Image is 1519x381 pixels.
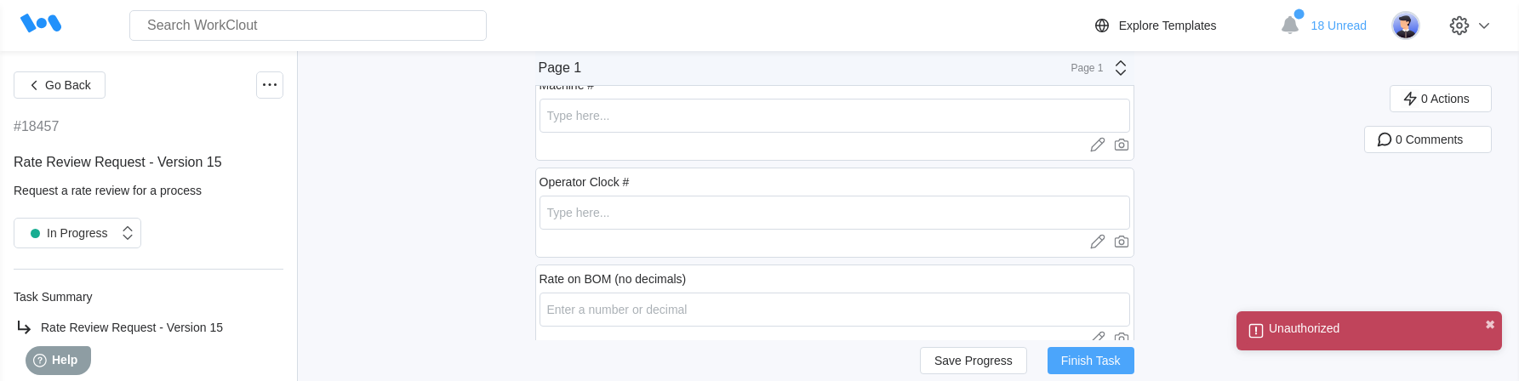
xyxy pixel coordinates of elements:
input: Type here... [540,196,1130,230]
img: user-5.png [1391,11,1420,40]
span: 0 Comments [1396,134,1463,145]
div: Assignee [14,358,283,372]
button: 0 Comments [1364,126,1492,153]
a: Explore Templates [1092,15,1271,36]
div: Task Summary [14,290,283,304]
div: Unauthorized [1269,321,1339,335]
button: Save Progress [920,347,1027,374]
div: Page 1 [1061,62,1104,74]
div: Rate on BOM (no decimals) [540,272,687,286]
a: Rate Review Request - Version 15 [14,317,283,338]
div: Page 1 [539,60,582,76]
span: Go Back [45,79,91,91]
input: Type here... [540,99,1130,133]
div: #18457 [14,119,59,134]
button: Finish Task [1048,347,1134,374]
span: Save Progress [934,355,1013,367]
div: Request a rate review for a process [14,184,283,197]
input: Search WorkClout [129,10,487,41]
div: Explore Templates [1119,19,1217,32]
input: Enter a number or decimal [540,293,1130,327]
button: close [1485,318,1495,332]
span: Rate Review Request - Version 15 [14,155,222,169]
div: In Progress [23,221,108,245]
span: 18 Unread [1311,19,1367,32]
div: Operator Clock # [540,175,630,189]
span: Finish Task [1061,355,1121,367]
button: 0 Actions [1390,85,1492,112]
span: 0 Actions [1421,93,1470,105]
span: Rate Review Request - Version 15 [41,321,223,334]
button: Go Back [14,71,106,99]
